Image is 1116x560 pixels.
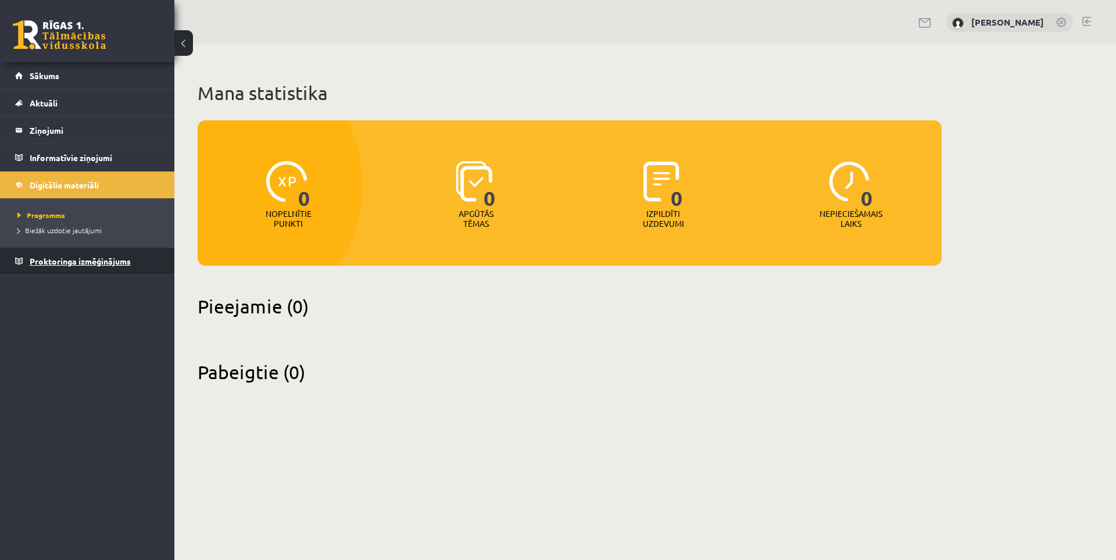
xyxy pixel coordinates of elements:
a: Proktoringa izmēģinājums [15,248,160,274]
a: Aktuāli [15,90,160,116]
img: icon-clock-7be60019b62300814b6bd22b8e044499b485619524d84068768e800edab66f18.svg [829,161,870,202]
span: Biežāk uzdotie jautājumi [17,226,102,235]
legend: Informatīvie ziņojumi [30,144,160,171]
span: Digitālie materiāli [30,180,99,190]
a: Informatīvie ziņojumi [15,144,160,171]
a: Digitālie materiāli [15,172,160,198]
span: Sākums [30,70,59,81]
span: 0 [484,161,496,209]
p: Izpildīti uzdevumi [641,209,686,229]
a: [PERSON_NAME] [971,16,1044,28]
legend: Ziņojumi [30,117,160,144]
a: Biežāk uzdotie jautājumi [17,225,163,236]
h1: Mana statistika [198,81,942,105]
img: icon-xp-0682a9bc20223a9ccc6f5883a126b849a74cddfe5390d2b41b4391c66f2066e7.svg [266,161,307,202]
span: Programma [17,211,65,220]
span: 0 [671,161,683,209]
span: 0 [861,161,873,209]
a: Programma [17,210,163,220]
h2: Pabeigtie (0) [198,361,942,383]
a: Rīgas 1. Tālmācības vidusskola [13,20,106,49]
p: Apgūtās tēmas [453,209,499,229]
p: Nopelnītie punkti [266,209,312,229]
a: Ziņojumi [15,117,160,144]
img: Edgars Kūla [952,17,964,29]
span: 0 [298,161,310,209]
span: Proktoringa izmēģinājums [30,256,131,266]
a: Sākums [15,62,160,89]
img: icon-learned-topics-4a711ccc23c960034f471b6e78daf4a3bad4a20eaf4de84257b87e66633f6470.svg [456,161,492,202]
p: Nepieciešamais laiks [820,209,882,229]
img: icon-completed-tasks-ad58ae20a441b2904462921112bc710f1caf180af7a3daa7317a5a94f2d26646.svg [643,161,679,202]
h2: Pieejamie (0) [198,295,942,318]
span: Aktuāli [30,98,58,108]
